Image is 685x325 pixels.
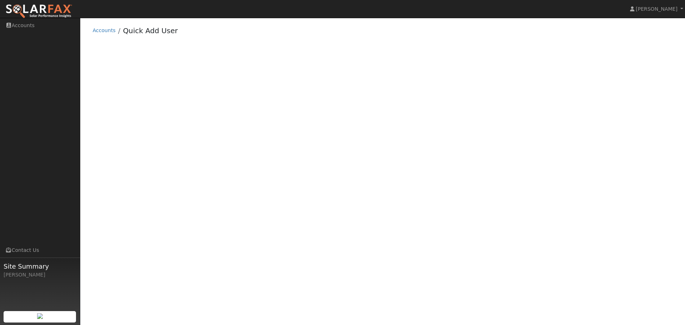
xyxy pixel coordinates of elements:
span: Site Summary [4,261,76,271]
a: Accounts [93,27,116,33]
img: retrieve [37,313,43,319]
img: SolarFax [5,4,72,19]
span: [PERSON_NAME] [636,6,678,12]
div: [PERSON_NAME] [4,271,76,279]
a: Quick Add User [123,26,178,35]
